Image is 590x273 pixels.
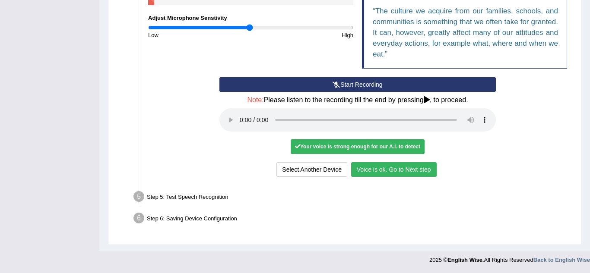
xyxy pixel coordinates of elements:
span: Note: [247,96,263,104]
div: Your voice is strong enough for our A.I. to detect [291,139,425,154]
q: The culture we acquire from our families, schools, and communities is something that we often tak... [373,7,558,58]
strong: English Wise. [447,257,484,263]
button: Start Recording [219,77,496,92]
h4: Please listen to the recording till the end by pressing , to proceed. [219,96,496,104]
label: Adjust Microphone Senstivity [148,14,227,22]
div: 2025 © All Rights Reserved [429,251,590,264]
div: Step 5: Test Speech Recognition [130,188,577,207]
div: Low [144,31,251,39]
a: Back to English Wise [533,257,590,263]
div: High [251,31,358,39]
button: Voice is ok. Go to Next step [351,162,437,177]
button: Select Another Device [276,162,347,177]
div: Step 6: Saving Device Configuration [130,210,577,229]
